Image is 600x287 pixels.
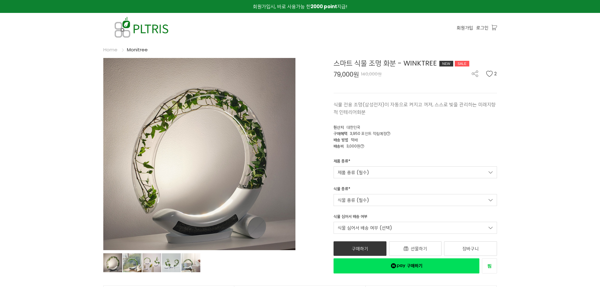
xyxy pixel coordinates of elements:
[444,241,497,256] a: 장바구니
[334,158,350,166] div: 제품 종류
[103,46,117,53] a: Home
[457,24,473,31] a: 회원가입
[127,46,148,53] a: Monitree
[334,166,497,178] a: 제품 종류 (필수)
[334,71,359,77] span: 79,000원
[350,131,390,136] span: 3,950 포인트 적립예정
[439,61,453,66] div: NEW
[389,241,442,256] a: 선물하기
[334,222,497,234] a: 식물 심어서 배송 여부 (선택)
[494,71,497,77] span: 2
[334,241,386,256] a: 구매하기
[346,124,360,130] span: 대한민국
[334,258,479,273] a: 새창
[334,58,497,68] div: 스마트 식물 조명 화분 - WINKTREE
[334,124,344,130] span: 원산지
[411,245,427,252] span: 선물하기
[476,24,489,31] a: 로그인
[455,61,469,66] div: SALE
[482,258,497,273] a: 새창
[486,71,497,77] button: 2
[361,71,382,77] span: 140,000원
[334,194,497,206] a: 식물 종류 (필수)
[346,143,364,149] span: 3,000원
[351,137,358,142] span: 택배
[253,3,347,10] span: 회원가입시, 바로 사용가능 한 지급!
[334,214,368,222] div: 식물 심어서 배송 여부
[334,137,348,142] span: 배송 방법
[334,143,344,149] span: 배송비
[334,101,497,116] p: 식물 전용 조명(삼성전자)이 자동으로 켜지고 꺼져, 스스로 빛을 관리하는 미래지향적 인테리어화분
[334,131,347,136] span: 구매혜택
[311,3,337,10] strong: 2000 point
[334,186,350,194] div: 식물 종류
